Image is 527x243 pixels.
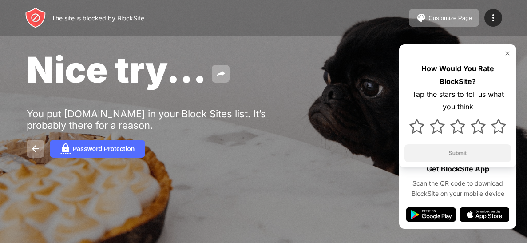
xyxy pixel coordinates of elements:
[73,145,135,152] div: Password Protection
[450,119,465,134] img: star.svg
[404,144,511,162] button: Submit
[30,143,41,154] img: back.svg
[404,62,511,88] div: How Would You Rate BlockSite?
[409,9,479,27] button: Customize Page
[409,119,424,134] img: star.svg
[27,48,206,91] span: Nice try...
[428,15,472,21] div: Customize Page
[27,108,301,131] div: You put [DOMAIN_NAME] in your Block Sites list. It’s probably there for a reason.
[471,119,486,134] img: star.svg
[25,7,46,28] img: header-logo.svg
[491,119,506,134] img: star.svg
[488,12,499,23] img: menu-icon.svg
[60,143,71,154] img: password.svg
[416,12,427,23] img: pallet.svg
[406,207,456,222] img: google-play.svg
[215,68,226,79] img: share.svg
[404,88,511,114] div: Tap the stars to tell us what you think
[50,140,145,158] button: Password Protection
[504,50,511,57] img: rate-us-close.svg
[52,14,144,22] div: The site is blocked by BlockSite
[430,119,445,134] img: star.svg
[460,207,509,222] img: app-store.svg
